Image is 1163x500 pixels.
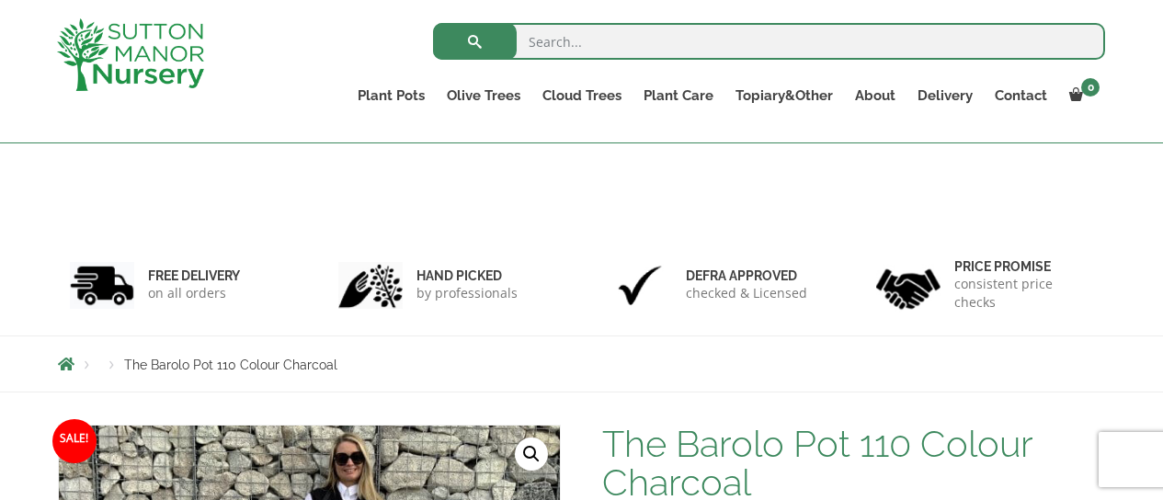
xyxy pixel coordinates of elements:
a: Contact [984,83,1058,108]
h6: Defra approved [686,267,807,284]
a: Delivery [906,83,984,108]
a: Olive Trees [436,83,531,108]
a: Plant Pots [347,83,436,108]
span: 0 [1081,78,1100,97]
h6: Price promise [954,258,1094,275]
img: 4.jpg [876,257,941,313]
a: 0 [1058,83,1105,108]
p: checked & Licensed [686,284,807,302]
p: consistent price checks [954,275,1094,312]
a: View full-screen image gallery [515,437,548,471]
img: 2.jpg [338,262,403,309]
input: Search... [433,23,1105,60]
a: Plant Care [633,83,724,108]
img: logo [57,18,204,91]
a: Cloud Trees [531,83,633,108]
a: Topiary&Other [724,83,844,108]
p: on all orders [148,284,240,302]
span: Sale! [52,419,97,463]
img: 3.jpg [608,262,672,309]
span: The Barolo Pot 110 Colour Charcoal [124,358,337,372]
nav: Breadcrumbs [58,357,1106,371]
h6: hand picked [416,267,518,284]
img: 1.jpg [70,262,134,309]
h6: FREE DELIVERY [148,267,240,284]
a: About [844,83,906,108]
p: by professionals [416,284,518,302]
